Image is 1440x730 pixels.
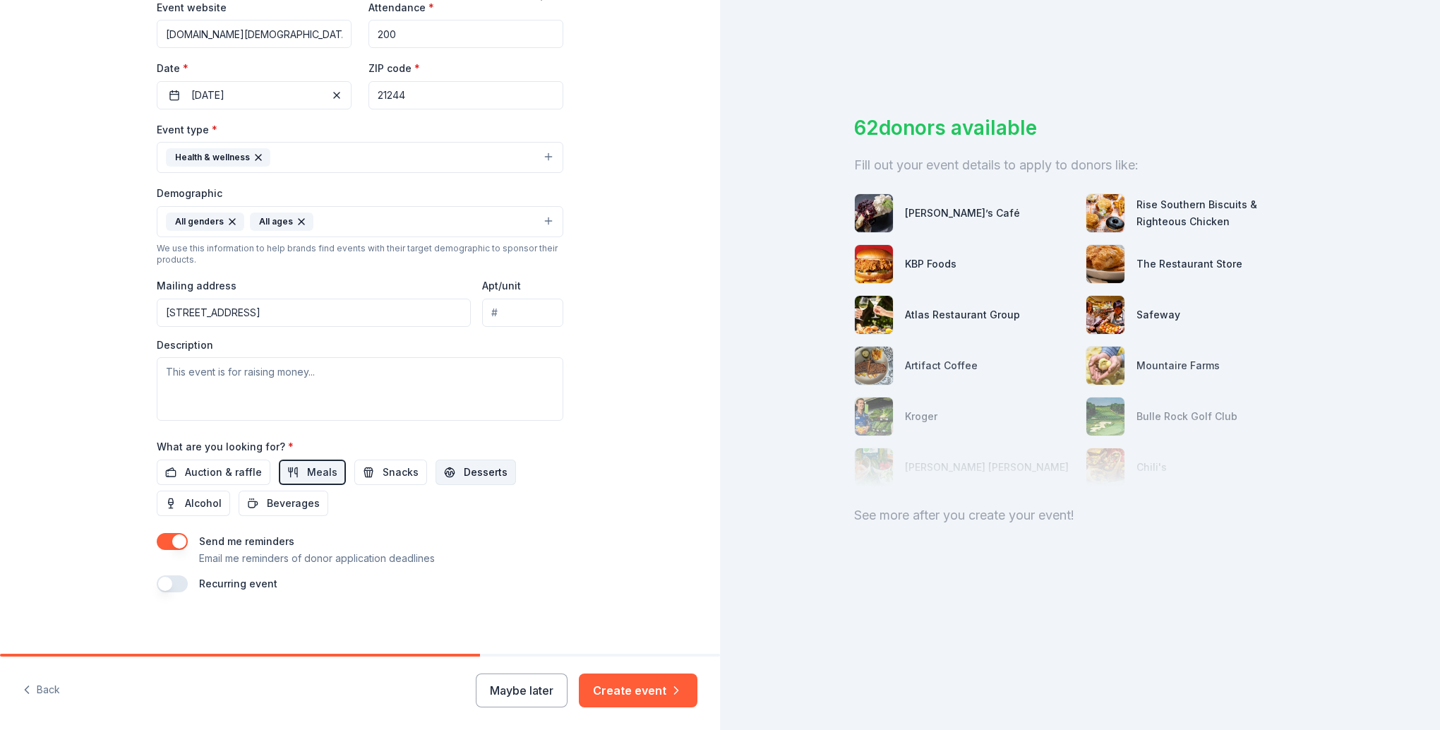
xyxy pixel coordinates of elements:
[354,460,427,485] button: Snacks
[250,213,313,231] div: All ages
[23,676,60,705] button: Back
[267,495,320,512] span: Beverages
[855,296,893,334] img: photo for Atlas Restaurant Group
[157,142,563,173] button: Health & wellness
[368,81,563,109] input: 12345 (U.S. only)
[157,299,471,327] input: Enter a US address
[199,535,294,547] label: Send me reminders
[185,464,262,481] span: Auction & raffle
[854,113,1306,143] div: 62 donors available
[482,299,563,327] input: #
[279,460,346,485] button: Meals
[855,245,893,283] img: photo for KBP Foods
[1136,196,1306,230] div: Rise Southern Biscuits & Righteous Chicken
[157,491,230,516] button: Alcohol
[1086,194,1124,232] img: photo for Rise Southern Biscuits & Righteous Chicken
[905,306,1020,323] div: Atlas Restaurant Group
[476,674,568,707] button: Maybe later
[157,243,563,265] div: We use this information to help brands find events with their target demographic to sponsor their...
[157,1,227,15] label: Event website
[482,279,521,293] label: Apt/unit
[464,464,508,481] span: Desserts
[157,279,236,293] label: Mailing address
[166,213,244,231] div: All genders
[436,460,516,485] button: Desserts
[157,20,352,48] input: https://www...
[905,256,956,273] div: KBP Foods
[368,1,434,15] label: Attendance
[157,186,222,201] label: Demographic
[1136,256,1242,273] div: The Restaurant Store
[157,123,217,137] label: Event type
[157,81,352,109] button: [DATE]
[239,491,328,516] button: Beverages
[1086,296,1124,334] img: photo for Safeway
[854,154,1306,176] div: Fill out your event details to apply to donors like:
[199,578,277,590] label: Recurring event
[199,550,435,567] p: Email me reminders of donor application deadlines
[1136,306,1180,323] div: Safeway
[383,464,419,481] span: Snacks
[905,205,1020,222] div: [PERSON_NAME]’s Café
[185,495,222,512] span: Alcohol
[855,194,893,232] img: photo for Michael’s Café
[368,61,420,76] label: ZIP code
[579,674,697,707] button: Create event
[166,148,270,167] div: Health & wellness
[307,464,337,481] span: Meals
[157,206,563,237] button: All gendersAll ages
[1086,245,1124,283] img: photo for The Restaurant Store
[157,338,213,352] label: Description
[854,504,1306,527] div: See more after you create your event!
[157,61,352,76] label: Date
[368,20,563,48] input: 20
[157,460,270,485] button: Auction & raffle
[157,440,294,454] label: What are you looking for?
